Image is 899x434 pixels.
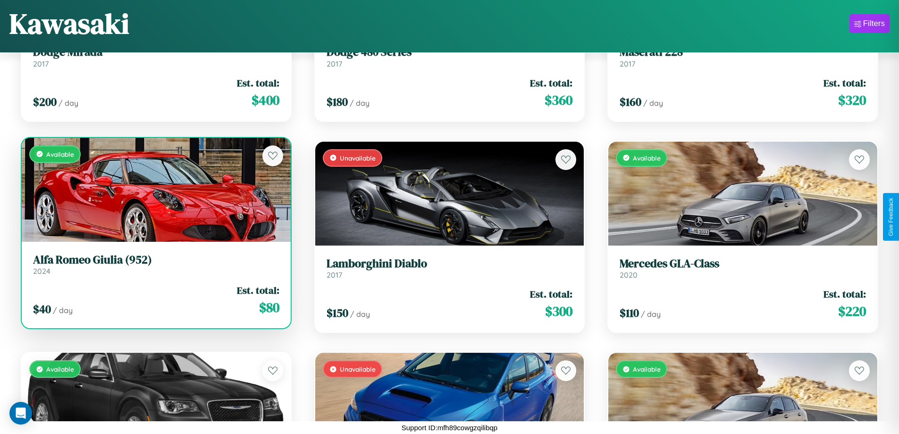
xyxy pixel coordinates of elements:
[530,287,572,301] span: Est. total:
[350,98,370,108] span: / day
[327,45,573,68] a: Dodge 480 Series2017
[46,365,74,373] span: Available
[33,94,57,110] span: $ 200
[237,76,279,90] span: Est. total:
[620,305,639,321] span: $ 110
[620,257,866,280] a: Mercedes GLA-Class2020
[620,59,635,68] span: 2017
[327,270,342,280] span: 2017
[402,421,497,434] p: Support ID: mfh89cowgzqilibqp
[545,302,572,321] span: $ 300
[620,45,866,59] h3: Maserati 228
[620,270,638,280] span: 2020
[863,19,885,28] div: Filters
[33,266,50,276] span: 2024
[340,154,376,162] span: Unavailable
[641,309,661,319] span: / day
[327,45,573,59] h3: Dodge 480 Series
[33,253,279,276] a: Alfa Romeo Giulia (952)2024
[888,198,894,236] div: Give Feedback
[327,257,573,280] a: Lamborghini Diablo2017
[633,365,661,373] span: Available
[327,257,573,271] h3: Lamborghini Diablo
[33,301,51,317] span: $ 40
[327,59,342,68] span: 2017
[237,283,279,297] span: Est. total:
[9,4,129,43] h1: Kawasaki
[327,305,348,321] span: $ 150
[9,402,32,425] div: Open Intercom Messenger
[530,76,572,90] span: Est. total:
[327,94,348,110] span: $ 180
[33,45,279,59] h3: Dodge Mirada
[838,91,866,110] span: $ 320
[620,94,641,110] span: $ 160
[823,76,866,90] span: Est. total:
[350,309,370,319] span: / day
[59,98,78,108] span: / day
[53,306,73,315] span: / day
[849,14,890,33] button: Filters
[643,98,663,108] span: / day
[252,91,279,110] span: $ 400
[823,287,866,301] span: Est. total:
[33,59,49,68] span: 2017
[838,302,866,321] span: $ 220
[340,365,376,373] span: Unavailable
[545,91,572,110] span: $ 360
[620,257,866,271] h3: Mercedes GLA-Class
[620,45,866,68] a: Maserati 2282017
[46,150,74,158] span: Available
[259,298,279,317] span: $ 80
[33,253,279,267] h3: Alfa Romeo Giulia (952)
[633,154,661,162] span: Available
[33,45,279,68] a: Dodge Mirada2017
